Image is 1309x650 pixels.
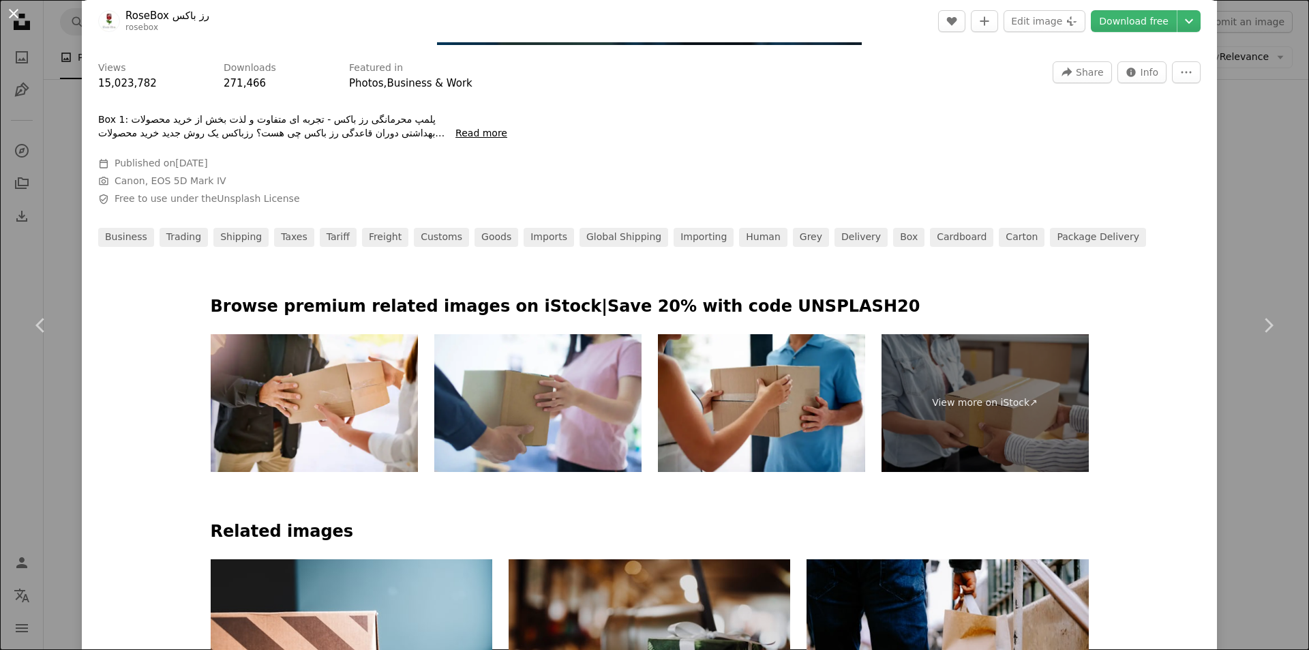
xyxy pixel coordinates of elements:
h3: Views [98,61,126,75]
button: Choose download size [1177,10,1201,32]
p: Box 1: پلمپ محرمانگی رز باکس - تجربه ای متفاوت و لذت بخش از خرید محصولات بهداشتی دوران قاعدگی رز ... [98,113,455,141]
button: More Actions [1172,61,1201,83]
button: Share this image [1053,61,1111,83]
span: 15,023,782 [98,77,157,89]
a: Photos [349,77,384,89]
a: freight [362,228,408,247]
button: Stats about this image [1117,61,1167,83]
a: grey [793,228,829,247]
a: imports [524,228,574,247]
span: Published on [115,158,208,168]
a: Unsplash License [217,193,299,204]
img: Woman hand accepting a delivery of boxes [434,334,642,473]
a: View more on iStock↗ [882,334,1089,473]
button: Edit image [1004,10,1085,32]
a: global shipping [580,228,668,247]
time: August 23, 2019 at 5:16:33 PM GMT+1 [175,158,207,168]
span: , [384,77,387,89]
span: Share [1076,62,1103,83]
a: human [739,228,787,247]
a: Next [1227,260,1309,391]
a: cardboard [930,228,993,247]
a: trading [160,228,208,247]
a: box [893,228,924,247]
img: Making another successful delivery [211,334,418,473]
h4: Related images [211,521,1089,543]
a: taxes [274,228,314,247]
button: Add to Collection [971,10,998,32]
button: Canon, EOS 5D Mark IV [115,175,226,188]
span: Free to use under the [115,192,300,206]
a: carton [999,228,1044,247]
p: Browse premium related images on iStock | Save 20% with code UNSPLASH20 [211,296,1089,318]
a: rosebox [125,23,158,32]
a: Business & Work [387,77,472,89]
a: shipping [213,228,269,247]
button: Read more [455,127,507,141]
img: Hassle-free delivery for whatever you need, whenever you need [658,334,865,473]
a: Download free [1091,10,1177,32]
a: delivery [834,228,888,247]
h3: Featured in [349,61,403,75]
a: tariff [320,228,357,247]
span: Info [1141,62,1159,83]
a: business [98,228,154,247]
a: importing [674,228,734,247]
a: goods [475,228,518,247]
h3: Downloads [224,61,276,75]
a: RoseBox رز باکس [125,9,209,23]
span: 271,466 [224,77,266,89]
a: customs [414,228,469,247]
img: Go to RoseBox رز باکس's profile [98,10,120,32]
a: package delivery [1050,228,1146,247]
button: Like [938,10,965,32]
